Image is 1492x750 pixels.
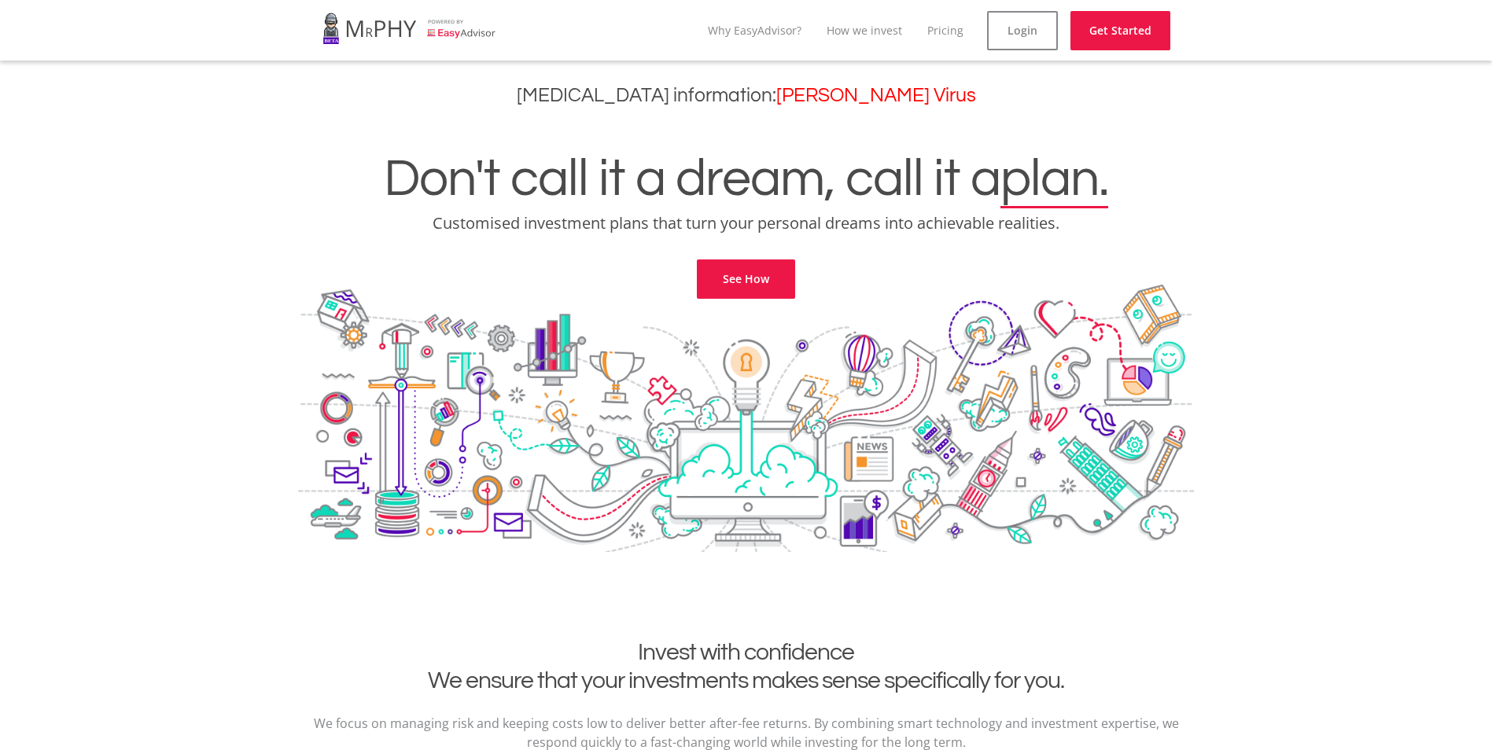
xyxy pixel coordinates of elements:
h3: [MEDICAL_DATA] information: [12,84,1480,107]
h2: Invest with confidence We ensure that your investments makes sense specifically for you. [310,638,1183,695]
a: Why EasyAdvisor? [708,23,801,38]
p: Customised investment plans that turn your personal dreams into achievable realities. [12,212,1480,234]
a: How we invest [827,23,902,38]
a: See How [697,259,795,299]
a: [PERSON_NAME] Virus [776,86,976,105]
a: Login [987,11,1058,50]
h1: Don't call it a dream, call it a [12,153,1480,206]
a: Get Started [1070,11,1170,50]
a: Pricing [927,23,963,38]
span: plan. [1000,153,1108,206]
